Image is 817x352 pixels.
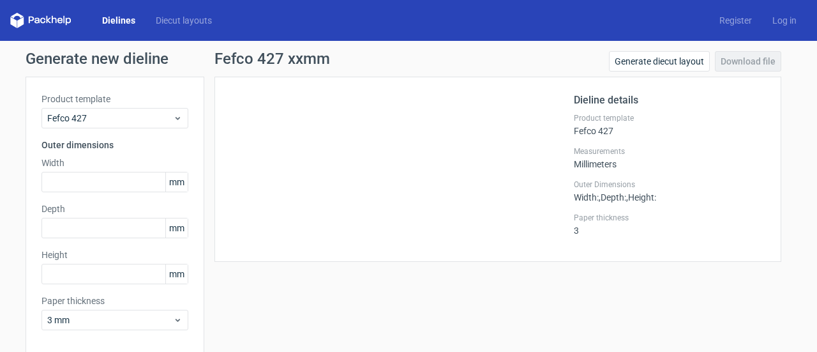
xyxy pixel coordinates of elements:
span: , Height : [626,192,656,203]
a: Register [709,14,762,27]
span: , Depth : [599,192,626,203]
span: Fefco 427 [47,112,173,125]
span: mm [165,264,188,284]
span: 3 mm [47,314,173,326]
label: Paper thickness [574,213,765,223]
h3: Outer dimensions [41,139,188,151]
div: Fefco 427 [574,113,765,136]
label: Measurements [574,146,765,157]
a: Log in [762,14,807,27]
label: Product template [574,113,765,123]
label: Outer Dimensions [574,180,765,190]
h2: Dieline details [574,93,765,108]
a: Diecut layouts [146,14,222,27]
span: mm [165,218,188,238]
div: Millimeters [574,146,765,169]
a: Generate diecut layout [609,51,710,72]
label: Paper thickness [41,295,188,307]
h1: Generate new dieline [26,51,791,66]
span: Width : [574,192,599,203]
span: mm [165,172,188,192]
label: Width [41,157,188,169]
label: Height [41,249,188,261]
label: Depth [41,203,188,215]
div: 3 [574,213,765,236]
label: Product template [41,93,188,105]
a: Dielines [92,14,146,27]
h1: Fefco 427 xxmm [214,51,330,66]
